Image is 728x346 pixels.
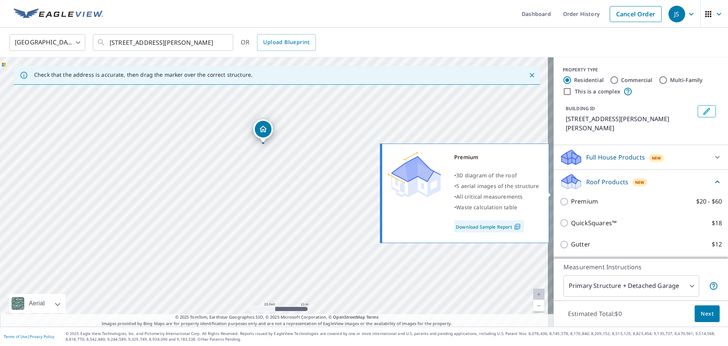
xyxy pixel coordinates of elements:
p: | [4,334,54,339]
a: OpenStreetMap [333,314,365,320]
div: Full House ProductsNew [560,148,722,166]
p: Measurement Instructions [563,262,718,272]
button: Close [527,70,537,80]
p: Gutter [571,240,590,249]
p: $18 [712,218,722,228]
div: Aerial [27,294,47,313]
img: EV Logo [14,8,103,20]
span: New [652,155,661,161]
span: Waste calculation table [456,204,517,211]
img: Premium [388,152,441,197]
div: OR [241,34,316,51]
a: Privacy Policy [30,334,54,339]
div: • [454,191,539,202]
span: Your report will include the primary structure and a detached garage if one exists. [709,281,718,291]
span: © 2025 TomTom, Earthstar Geographics SIO, © 2025 Microsoft Corporation, © [175,314,379,321]
div: Dropped pin, building 1, Residential property, 116 Williams St Kingwood, WV 26537 [253,119,273,143]
a: Download Sample Report [454,220,524,232]
span: New [635,179,645,185]
button: Edit building 1 [698,105,716,117]
a: Upload Blueprint [257,34,315,51]
span: All critical measurements [456,193,522,200]
div: Roof ProductsNew [560,173,722,191]
div: [GEOGRAPHIC_DATA] [9,32,85,53]
a: Current Level 20, Zoom In Disabled [533,289,544,300]
label: This is a complex [575,88,620,95]
p: QuickSquares™ [571,218,617,228]
label: Commercial [621,76,653,84]
div: JS [668,6,685,22]
div: Primary Structure + Detached Garage [563,275,699,297]
p: Full House Products [586,153,645,162]
p: [STREET_ADDRESS][PERSON_NAME][PERSON_NAME] [566,114,695,133]
p: Estimated Total: $0 [562,305,628,322]
label: Residential [574,76,604,84]
p: $12 [712,240,722,249]
a: Terms of Use [4,334,27,339]
span: 3D diagram of the roof [456,172,517,179]
p: $20 - $60 [696,197,722,206]
a: Terms [366,314,379,320]
span: Next [701,309,714,319]
p: Premium [571,197,598,206]
div: PROPERTY TYPE [563,66,719,73]
p: Check that the address is accurate, then drag the marker over the correct structure. [34,71,253,78]
img: Pdf Icon [512,223,522,230]
span: 5 aerial images of the structure [456,182,539,190]
div: • [454,202,539,213]
a: Current Level 20, Zoom Out [533,300,544,311]
label: Multi-Family [670,76,703,84]
input: Search by address or latitude-longitude [110,32,218,53]
div: • [454,170,539,181]
p: © 2025 Eagle View Technologies, Inc. and Pictometry International Corp. All Rights Reserved. Repo... [66,331,724,342]
div: Aerial [9,294,66,313]
a: Cancel Order [610,6,662,22]
div: Premium [454,152,539,163]
span: Upload Blueprint [263,38,309,47]
p: Roof Products [586,177,628,186]
button: Next [695,305,720,322]
div: • [454,181,539,191]
p: BUILDING ID [566,105,595,112]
